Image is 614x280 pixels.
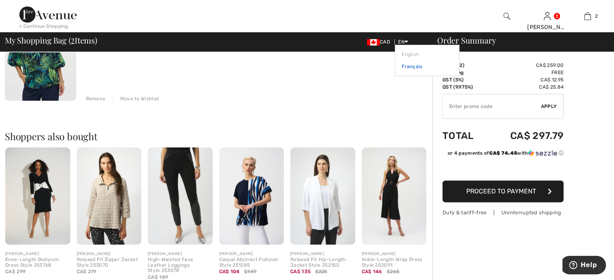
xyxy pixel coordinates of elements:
h2: Shoppers also bought [5,131,432,141]
span: CA$ 299 [5,269,25,274]
div: or 4 payments of with [448,149,564,157]
span: CA$ 219 [77,269,96,274]
div: [PERSON_NAME] [148,251,213,257]
a: English [402,48,453,60]
img: search the website [503,11,510,21]
td: GST (5%) [442,76,487,83]
img: Canadian Dollar [367,39,380,46]
div: [PERSON_NAME] [290,251,355,257]
span: $225 [315,268,327,275]
iframe: Opens a widget where you can find more information [562,256,606,276]
span: 2 [595,12,598,20]
img: Knee-Length Bodycon Dress Style 253768 [5,147,70,245]
iframe: PayPal-paypal [442,160,564,178]
div: [PERSON_NAME] [219,251,284,257]
div: High-Waisted Faux Leather Leggings Style 253078 [148,257,213,274]
img: Casual Abstract Pullover Style 251285 [219,147,284,245]
div: Order Summary [427,36,609,44]
span: CA$ 189 [148,274,168,280]
a: Français [402,60,453,73]
td: Total [442,122,487,149]
span: My Shopping Bag ( Items) [5,36,97,44]
div: [PERSON_NAME] [527,23,567,31]
td: Free [487,69,564,76]
span: CA$ 104 [219,269,240,274]
div: Casual Abstract Pullover Style 251285 [219,257,284,268]
div: Duty & tariff-free | Uninterrupted shipping [442,209,564,216]
div: < Continue Shopping [19,23,68,30]
span: CAD [367,39,393,45]
div: [PERSON_NAME] [5,251,70,257]
span: CA$ 146 [362,269,382,274]
div: Knee-Length Bodycon Dress Style 253768 [5,257,70,268]
a: Sign In [544,12,551,20]
img: My Info [544,11,551,21]
span: $149 [244,268,256,275]
div: Relaxed Fit Zipper Jacket Style 253070 [77,257,142,268]
td: Shipping [442,69,487,76]
span: CA$ 135 [290,269,310,274]
span: 2 [71,34,75,45]
button: Proceed to Payment [442,180,564,202]
img: Relaxed Fit Zipper Jacket Style 253070 [77,147,142,245]
img: Sezzle [528,149,557,157]
div: [PERSON_NAME] [77,251,142,257]
div: Relaxed Fit Hip-Length Jacket Style 252150 [290,257,355,268]
img: High-Waisted Faux Leather Leggings Style 253078 [148,147,213,245]
div: Move to Wishlist [113,95,159,102]
td: Items ( ) [442,62,487,69]
div: [PERSON_NAME] [362,251,427,257]
span: EN [398,39,408,45]
div: Ankle-Length Wrap Dress Style 252091 [362,257,427,268]
span: CA$ 74.45 [489,150,517,156]
input: Promo code [443,94,541,118]
img: 1ère Avenue [19,6,77,23]
a: 2 [568,11,607,21]
td: QST (9.975%) [442,83,487,91]
img: Relaxed Fit Hip-Length Jacket Style 252150 [290,147,355,245]
span: Apply [541,103,557,110]
td: CA$ 12.95 [487,76,564,83]
div: Remove [86,95,106,102]
td: CA$ 25.84 [487,83,564,91]
span: $265 [387,268,399,275]
td: CA$ 297.79 [487,122,564,149]
img: Ankle-Length Wrap Dress Style 252091 [362,147,427,245]
div: or 4 payments ofCA$ 74.45withSezzle Click to learn more about Sezzle [442,149,564,160]
span: 2 [459,62,462,68]
img: My Bag [584,11,591,21]
span: Proceed to Payment [466,187,536,195]
td: CA$ 259.00 [487,62,564,69]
